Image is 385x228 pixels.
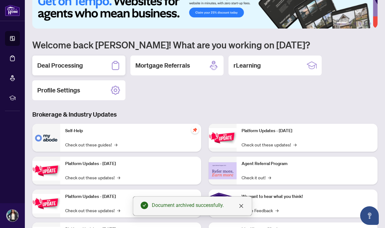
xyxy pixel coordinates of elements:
[233,61,261,70] h2: rLearning
[242,160,373,167] p: Agent Referral Program
[209,190,237,217] img: We want to hear what you think!
[359,22,361,25] button: 4
[209,128,237,148] img: Platform Updates - June 23, 2025
[32,110,378,119] h3: Brokerage & Industry Updates
[191,126,199,134] span: pushpin
[209,162,237,179] img: Agent Referral Program
[114,141,117,148] span: →
[152,202,244,209] div: Document archived successfully.
[242,127,373,134] p: Platform Updates - [DATE]
[354,22,356,25] button: 3
[242,193,373,200] p: We want to hear what you think!
[37,61,83,70] h2: Deal Processing
[337,22,346,25] button: 1
[364,22,366,25] button: 5
[293,141,297,148] span: →
[242,207,279,214] a: Leave Feedback→
[65,141,117,148] a: Check out these guides!→
[65,207,120,214] a: Check out these updates!→
[37,86,80,95] h2: Profile Settings
[117,207,120,214] span: →
[5,5,20,16] img: logo
[275,207,279,214] span: →
[242,141,297,148] a: Check out these updates!→
[238,203,245,209] a: Close
[242,174,271,181] a: Check it out!→
[7,210,18,221] img: Profile Icon
[65,127,196,134] p: Self-Help
[349,22,351,25] button: 2
[268,174,271,181] span: →
[32,194,60,213] img: Platform Updates - July 21, 2025
[65,193,196,200] p: Platform Updates - [DATE]
[369,22,371,25] button: 6
[65,160,196,167] p: Platform Updates - [DATE]
[65,174,120,181] a: Check out these updates!→
[239,203,244,208] span: close
[32,39,378,51] h1: Welcome back [PERSON_NAME]! What are you working on [DATE]?
[360,206,379,225] button: Open asap
[135,61,190,70] h2: Mortgage Referrals
[32,161,60,181] img: Platform Updates - September 16, 2025
[117,174,120,181] span: →
[32,124,60,152] img: Self-Help
[141,202,148,209] span: check-circle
